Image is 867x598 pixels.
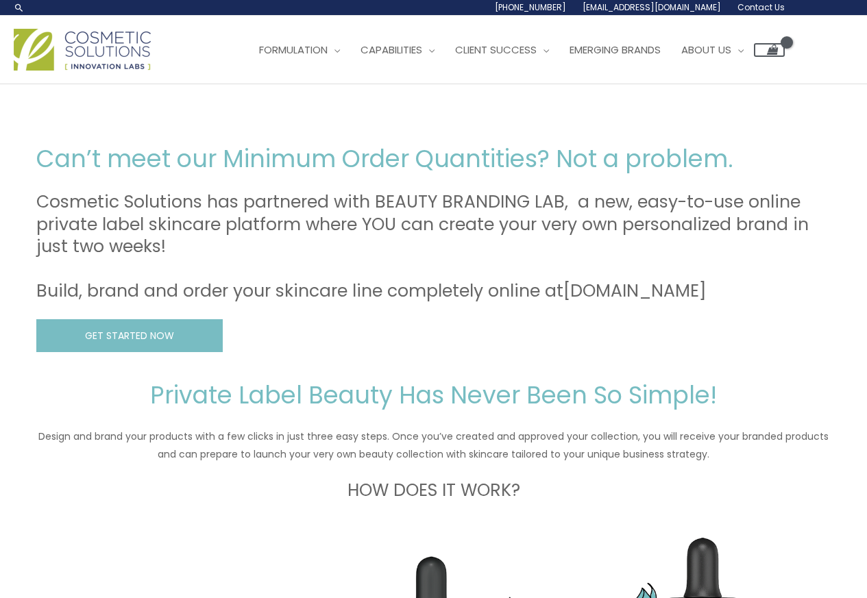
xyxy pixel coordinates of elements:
span: [EMAIL_ADDRESS][DOMAIN_NAME] [583,1,721,13]
a: Emerging Brands [559,29,671,71]
a: View Shopping Cart, empty [754,43,785,57]
a: GET STARTED NOW [36,319,223,353]
span: Emerging Brands [570,42,661,57]
span: Capabilities [361,42,422,57]
span: [PHONE_NUMBER] [495,1,566,13]
a: Formulation [249,29,350,71]
span: Contact Us [737,1,785,13]
h2: Private Label Beauty Has Never Been So Simple! [36,379,831,411]
span: Formulation [259,42,328,57]
span: Client Success [455,42,537,57]
h3: Cosmetic Solutions has partnered with BEAUTY BRANDING LAB, a new, easy-to-use online private labe... [36,191,831,303]
a: Capabilities [350,29,445,71]
a: Client Success [445,29,559,71]
h3: HOW DOES IT WORK? [36,479,831,502]
a: [DOMAIN_NAME] [563,279,707,303]
p: Design and brand your products with a few clicks in just three easy steps. Once you’ve created an... [36,427,831,463]
nav: Site Navigation [239,29,785,71]
h2: Can’t meet our Minimum Order Quantities? Not a problem. [36,143,831,175]
a: Search icon link [14,2,25,13]
span: About Us [681,42,731,57]
a: About Us [671,29,754,71]
img: Cosmetic Solutions Logo [14,29,151,71]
